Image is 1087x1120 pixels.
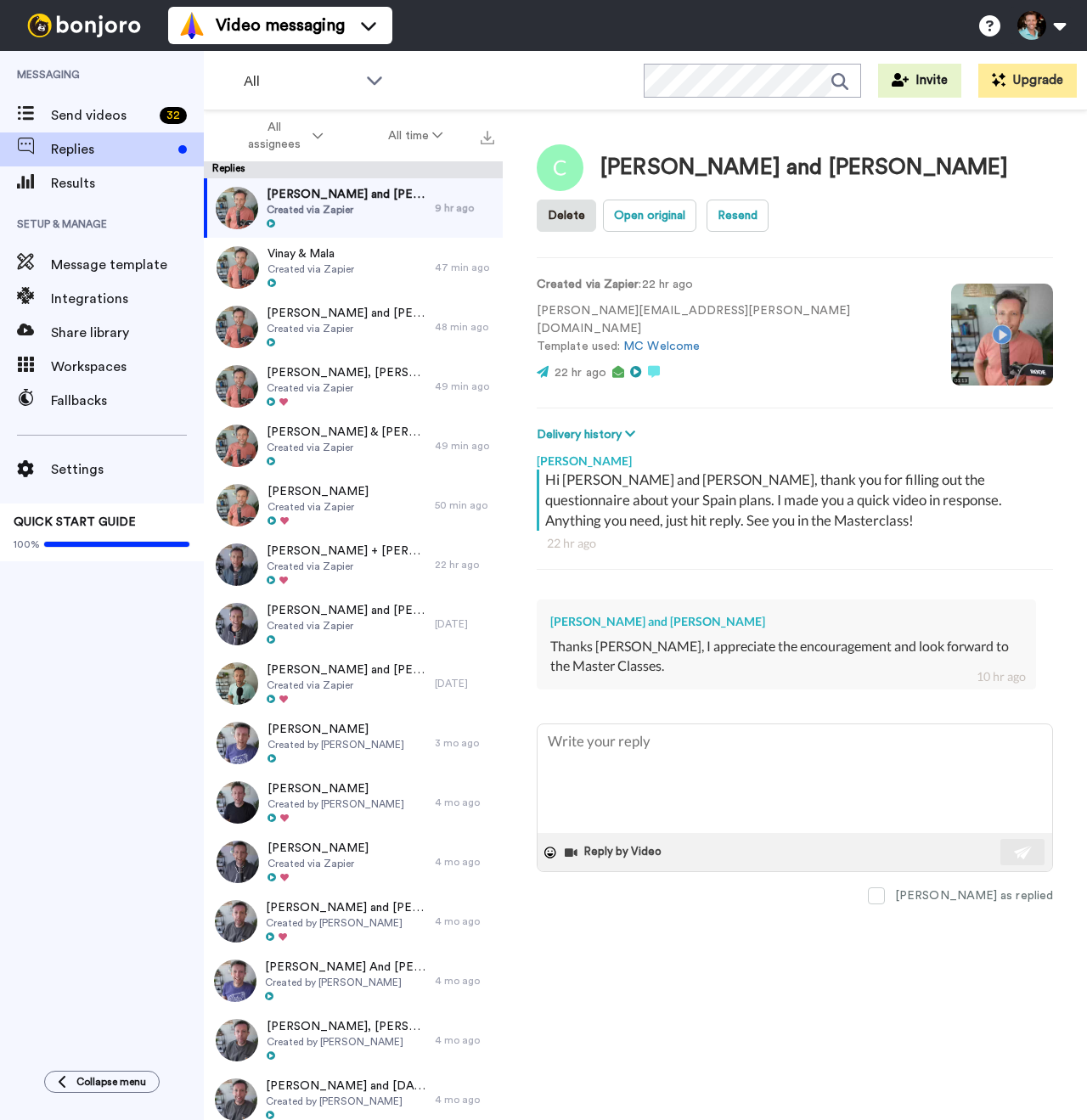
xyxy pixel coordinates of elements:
[603,200,696,232] button: Open original
[266,899,426,916] span: [PERSON_NAME] and [PERSON_NAME] (wife)
[215,900,257,943] img: 9f4fe03c-b1f0-4053-899e-dc28326a1f18-thumb.jpg
[435,796,494,809] div: 4 mo ago
[268,500,369,514] span: Created via Zapier
[555,367,606,379] span: 22 hr ago
[537,302,926,356] p: [PERSON_NAME][EMAIL_ADDRESS][PERSON_NAME][DOMAIN_NAME] Template used:
[14,537,40,551] span: 100%
[51,105,153,126] span: Send videos
[267,322,426,335] span: Created via Zapier
[623,341,700,352] a: MC Welcome
[76,1075,146,1089] span: Collapse menu
[217,246,259,289] img: 4bf028cd-147d-4988-94cd-9fda50b3133c-thumb.jpg
[204,238,503,297] a: Vinay & MalaCreated via Zapier47 min ago
[268,840,369,857] span: [PERSON_NAME]
[204,713,503,773] a: [PERSON_NAME]Created by [PERSON_NAME]3 mo ago
[14,516,136,528] span: QUICK START GUIDE
[51,459,204,480] span: Settings
[435,617,494,631] div: [DATE]
[244,71,358,92] span: All
[216,187,258,229] img: bd41c6ce-4620-4ac9-a0ea-403bc8e5192c-thumb.jpg
[216,1019,258,1061] img: 4937b860-2ee3-45de-a157-c313a9ed3ac1-thumb.jpg
[204,654,503,713] a: [PERSON_NAME] and [PERSON_NAME]Created via Zapier[DATE]
[537,444,1053,470] div: [PERSON_NAME]
[563,840,667,865] button: Reply by Video
[435,974,494,988] div: 4 mo ago
[216,543,258,586] img: b5425c49-7f31-4990-8826-abae79f81946-thumb.jpg
[878,64,961,98] button: Invite
[435,201,494,215] div: 9 hr ago
[20,14,148,37] img: bj-logo-header-white.svg
[895,887,1053,904] div: [PERSON_NAME] as replied
[204,1010,503,1070] a: [PERSON_NAME], [PERSON_NAME]Created by [PERSON_NAME]4 mo ago
[51,255,204,275] span: Message template
[51,139,172,160] span: Replies
[978,64,1077,98] button: Upgrade
[266,1095,426,1108] span: Created by [PERSON_NAME]
[265,959,426,976] span: [PERSON_NAME] And [PERSON_NAME], and pups Izzy and Peanut
[204,951,503,1010] a: [PERSON_NAME] And [PERSON_NAME], and pups Izzy and PeanutCreated by [PERSON_NAME]4 mo ago
[435,677,494,690] div: [DATE]
[268,780,404,797] span: [PERSON_NAME]
[204,161,503,178] div: Replies
[217,484,259,526] img: 329a977b-c7da-4ad4-ae6e-5bd780c39cd0-thumb.jpg
[268,857,369,870] span: Created via Zapier
[44,1071,160,1093] button: Collapse menu
[481,131,494,144] img: export.svg
[240,119,309,153] span: All assignees
[178,12,206,39] img: vm-color.svg
[267,1035,426,1049] span: Created by [PERSON_NAME]
[267,381,426,395] span: Created via Zapier
[267,364,426,381] span: [PERSON_NAME], [PERSON_NAME]
[217,722,259,764] img: 3df6641f-4151-4800-8f73-c59a0e9c910f-thumb.jpg
[537,200,596,232] button: Delete
[267,602,426,619] span: [PERSON_NAME] and [PERSON_NAME]
[216,425,258,467] img: 4dd4e26b-f105-4db0-8729-0dc6231fda98-thumb.jpg
[204,773,503,832] a: [PERSON_NAME]Created by [PERSON_NAME]4 mo ago
[268,262,354,276] span: Created via Zapier
[266,916,426,930] span: Created by [PERSON_NAME]
[435,915,494,928] div: 4 mo ago
[268,245,354,262] span: Vinay & Mala
[204,357,503,416] a: [PERSON_NAME], [PERSON_NAME]Created via Zapier49 min ago
[267,619,426,633] span: Created via Zapier
[204,832,503,892] a: [PERSON_NAME]Created via Zapier4 mo ago
[216,306,258,348] img: 04206467-143a-4a31-9ea8-1626299926d0-thumb.jpg
[217,781,259,824] img: 57a9bf55-596f-49a2-a7df-eed831c11dfd-thumb.jpg
[435,261,494,274] div: 47 min ago
[267,424,426,441] span: [PERSON_NAME] & [PERSON_NAME]
[204,476,503,535] a: [PERSON_NAME]Created via Zapier50 min ago
[267,661,426,678] span: [PERSON_NAME] and [PERSON_NAME]
[476,123,499,149] button: Export all results that match these filters now.
[204,297,503,357] a: [PERSON_NAME] and [PERSON_NAME]Created via Zapier48 min ago
[435,558,494,571] div: 22 hr ago
[267,305,426,322] span: [PERSON_NAME] and [PERSON_NAME]
[267,186,426,203] span: [PERSON_NAME] and [PERSON_NAME]
[537,276,926,294] p: : 22 hr ago
[51,173,204,194] span: Results
[268,483,369,500] span: [PERSON_NAME]
[207,112,356,160] button: All assignees
[435,498,494,512] div: 50 min ago
[435,380,494,393] div: 49 min ago
[266,1078,426,1095] span: [PERSON_NAME] and [DATE][PERSON_NAME]
[435,439,494,453] div: 49 min ago
[267,560,426,573] span: Created via Zapier
[216,365,258,408] img: a70ee4b4-b528-47b2-a4a5-5df081193d7d-thumb.jpg
[51,391,204,411] span: Fallbacks
[267,203,426,217] span: Created via Zapier
[51,323,204,343] span: Share library
[216,603,258,645] img: a34734a2-60ea-4afa-baa8-737490696e17-thumb.jpg
[214,960,256,1002] img: 8e67ed10-fe51-4f89-ae51-af4638de9a87-thumb.jpg
[435,855,494,869] div: 4 mo ago
[204,594,503,654] a: [PERSON_NAME] and [PERSON_NAME]Created via Zapier[DATE]
[267,441,426,454] span: Created via Zapier
[1014,846,1033,859] img: send-white.svg
[977,668,1026,685] div: 10 hr ago
[268,797,404,811] span: Created by [PERSON_NAME]
[268,738,404,751] span: Created by [PERSON_NAME]
[216,662,258,705] img: 46401c6f-d5e8-4c3a-9e24-f581fc287970-thumb.jpg
[356,121,476,151] button: All time
[545,470,1049,531] div: Hi [PERSON_NAME] and [PERSON_NAME], thank you for filling out the questionnaire about your Spain ...
[267,678,426,692] span: Created via Zapier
